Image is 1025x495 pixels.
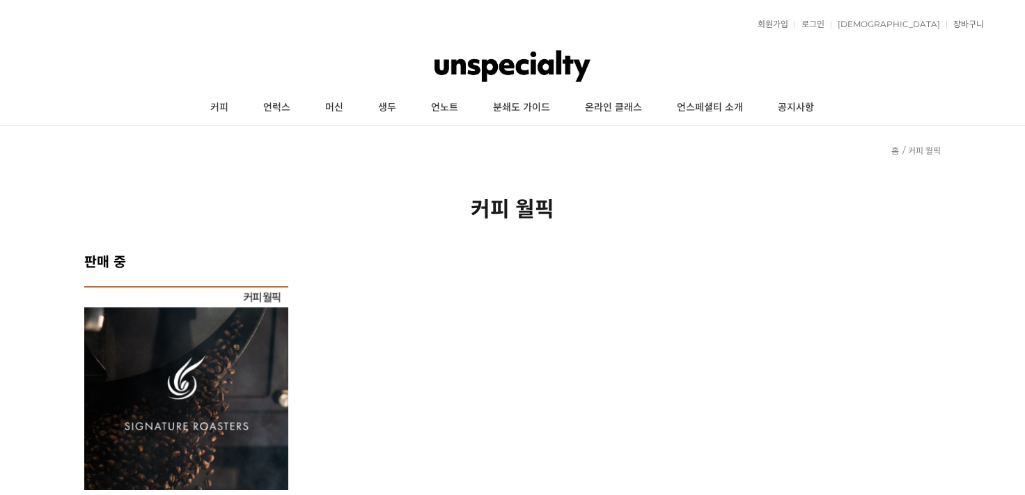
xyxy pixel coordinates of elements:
[84,286,288,490] img: [9월 커피 월픽] 시그니쳐 로스터스 (9/1 ~ 9/30)
[193,91,246,125] a: 커피
[414,91,476,125] a: 언노트
[84,251,941,271] h2: 판매 중
[246,91,308,125] a: 언럭스
[795,20,824,29] a: 로그인
[831,20,940,29] a: [DEMOGRAPHIC_DATA]
[760,91,831,125] a: 공지사항
[908,146,941,156] a: 커피 월픽
[568,91,659,125] a: 온라인 클래스
[891,146,899,156] a: 홈
[435,45,591,87] img: 언스페셜티 몰
[659,91,760,125] a: 언스페셜티 소개
[361,91,414,125] a: 생두
[84,192,941,223] h2: 커피 월픽
[476,91,568,125] a: 분쇄도 가이드
[308,91,361,125] a: 머신
[751,20,788,29] a: 회원가입
[946,20,984,29] a: 장바구니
